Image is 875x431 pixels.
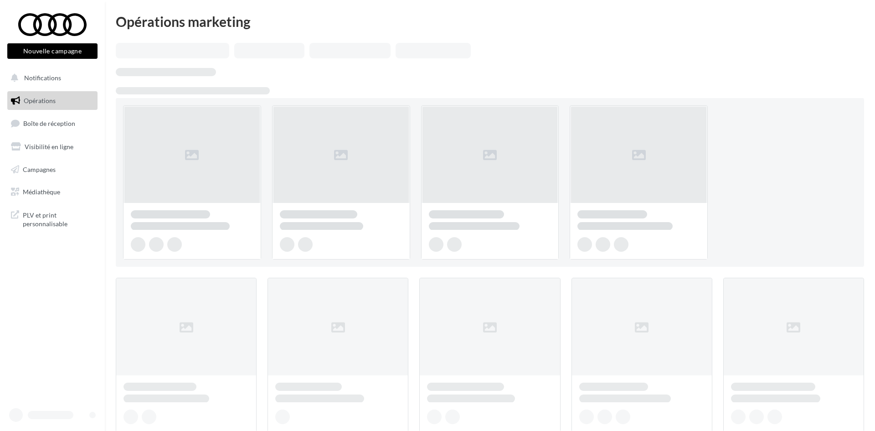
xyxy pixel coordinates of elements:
[5,137,99,156] a: Visibilité en ligne
[25,143,73,151] span: Visibilité en ligne
[24,74,61,82] span: Notifications
[5,182,99,202] a: Médiathèque
[5,91,99,110] a: Opérations
[5,68,96,88] button: Notifications
[116,15,864,28] div: Opérations marketing
[24,97,56,104] span: Opérations
[23,119,75,127] span: Boîte de réception
[23,165,56,173] span: Campagnes
[5,160,99,179] a: Campagnes
[23,209,94,228] span: PLV et print personnalisable
[23,188,60,196] span: Médiathèque
[7,43,98,59] button: Nouvelle campagne
[5,205,99,232] a: PLV et print personnalisable
[5,114,99,133] a: Boîte de réception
